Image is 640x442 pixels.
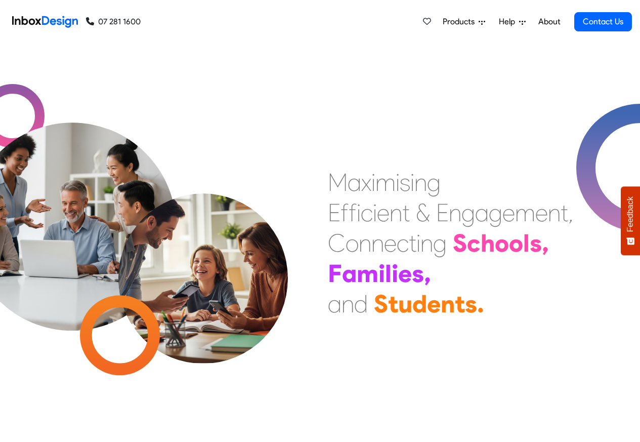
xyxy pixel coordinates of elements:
div: s [465,289,477,319]
div: t [455,289,465,319]
div: g [461,197,475,228]
div: C [328,228,346,258]
div: c [361,197,373,228]
div: n [371,228,384,258]
div: n [548,197,561,228]
div: e [384,228,397,258]
div: , [568,197,573,228]
div: & [416,197,430,228]
div: n [449,197,461,228]
button: Feedback - Show survey [621,186,640,255]
a: Contact Us [574,12,632,31]
div: g [489,197,502,228]
div: s [412,258,424,289]
div: l [385,258,392,289]
div: c [397,228,409,258]
div: t [388,289,398,319]
div: a [342,258,357,289]
div: i [392,258,398,289]
div: S [374,289,388,319]
div: i [410,167,414,197]
div: t [409,228,416,258]
div: c [467,228,481,258]
div: n [390,197,402,228]
div: i [357,197,361,228]
div: m [375,167,396,197]
div: M [328,167,348,197]
div: m [515,197,535,228]
div: h [481,228,495,258]
div: i [416,228,420,258]
span: Help [499,16,519,28]
div: s [400,167,410,197]
div: e [502,197,515,228]
div: n [414,167,427,197]
div: m [357,258,378,289]
div: i [371,167,375,197]
div: e [377,197,390,228]
a: Help [495,12,530,32]
div: , [424,258,431,289]
div: F [328,258,342,289]
div: E [328,197,340,228]
div: f [340,197,349,228]
div: o [509,228,523,258]
div: e [535,197,548,228]
div: a [328,289,342,319]
div: o [495,228,509,258]
div: a [348,167,361,197]
div: x [361,167,371,197]
span: Products [443,16,479,28]
div: g [427,167,441,197]
div: n [342,289,354,319]
div: t [402,197,410,228]
div: o [346,228,359,258]
div: . [477,289,484,319]
div: n [441,289,455,319]
img: parents_with_child.png [97,151,309,364]
div: S [453,228,467,258]
div: u [398,289,412,319]
div: e [427,289,441,319]
div: f [349,197,357,228]
div: t [561,197,568,228]
div: n [420,228,433,258]
div: i [373,197,377,228]
div: d [354,289,368,319]
div: n [359,228,371,258]
a: Products [439,12,489,32]
div: s [530,228,542,258]
div: i [396,167,400,197]
a: About [535,12,563,32]
div: a [475,197,489,228]
div: e [398,258,412,289]
div: E [436,197,449,228]
div: , [542,228,549,258]
div: g [433,228,447,258]
div: d [412,289,427,319]
div: i [378,258,385,289]
div: l [523,228,530,258]
div: Maximising Efficient & Engagement, Connecting Schools, Families, and Students. [328,167,573,319]
a: 07 281 1600 [86,16,141,28]
span: Feedback [626,196,635,232]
